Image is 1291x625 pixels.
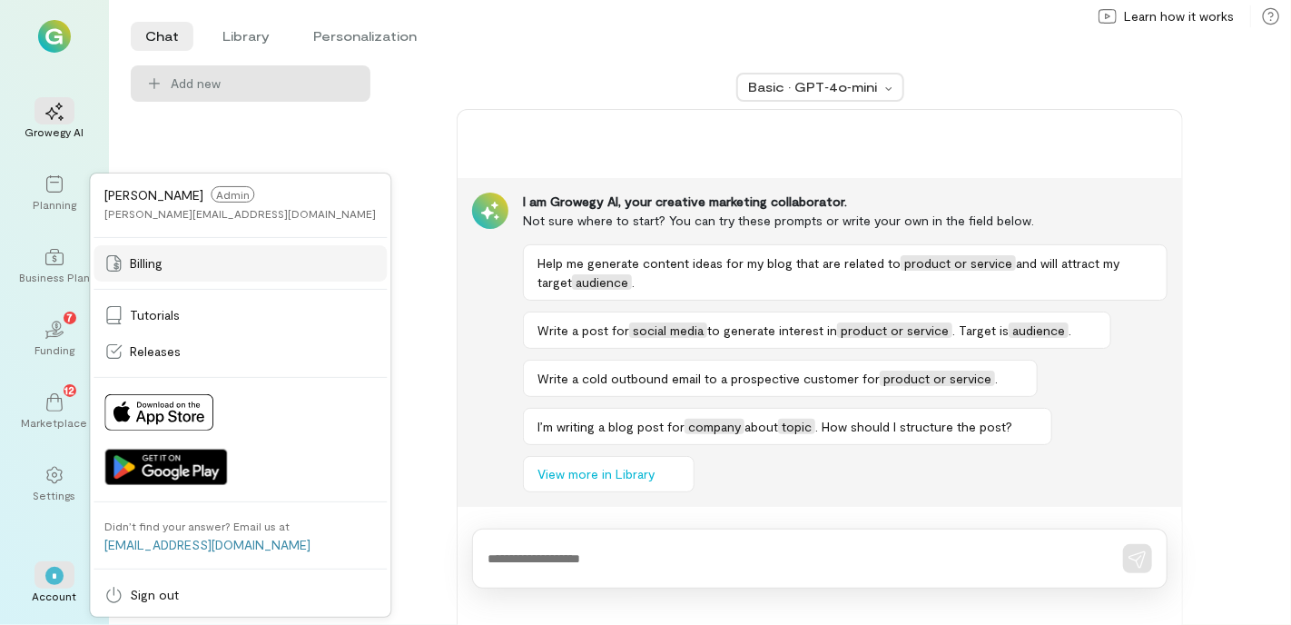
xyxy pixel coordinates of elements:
[523,211,1168,230] div: Not sure where to start? You can try these prompts or write your own in the field below.
[537,465,655,483] span: View more in Library
[523,244,1168,301] button: Help me generate content ideas for my blog that are related toproduct or serviceand will attract ...
[22,161,87,226] a: Planning
[22,415,88,430] div: Marketplace
[22,552,87,618] div: *Account
[837,322,952,338] span: product or service
[707,322,837,338] span: to generate interest in
[22,88,87,154] a: Growegy AI
[572,274,632,290] span: audience
[880,371,995,386] span: product or service
[171,74,221,93] span: Add new
[537,322,629,338] span: Write a post for
[995,371,998,386] span: .
[208,22,284,51] li: Library
[22,233,87,299] a: Business Plan
[22,451,87,517] a: Settings
[632,274,635,290] span: .
[65,382,75,398] span: 12
[1069,322,1071,338] span: .
[34,488,76,502] div: Settings
[523,312,1111,349] button: Write a post forsocial mediato generate interest inproduct or service. Target isaudience.
[537,255,901,271] span: Help me generate content ideas for my blog that are related to
[749,78,880,96] div: Basic · GPT‑4o‑mini
[130,254,163,273] span: Billing
[22,379,87,444] a: Marketplace
[523,456,695,492] button: View more in Library
[25,124,84,139] div: Growegy AI
[33,589,77,603] div: Account
[131,22,193,51] li: Chat
[629,322,707,338] span: social media
[19,270,90,284] div: Business Plan
[94,297,387,333] a: Tutorials
[952,322,1009,338] span: . Target is
[130,342,181,361] span: Releases
[22,306,87,372] a: Funding
[1009,322,1069,338] span: audience
[34,342,74,357] div: Funding
[130,586,179,604] span: Sign out
[1124,7,1234,25] span: Learn how it works
[537,419,685,434] span: I’m writing a blog post for
[104,187,203,203] span: [PERSON_NAME]
[211,186,254,203] span: Admin
[94,333,387,370] a: Releases
[815,419,1012,434] span: . How should I structure the post?
[94,577,387,613] a: Sign out
[537,371,880,386] span: Write a cold outbound email to a prospective customer for
[67,309,74,325] span: 7
[523,408,1052,445] button: I’m writing a blog post forcompanyabouttopic. How should I structure the post?
[104,449,227,485] img: Get it on Google Play
[94,245,387,282] a: Billing
[104,519,290,533] div: Didn’t find your answer? Email us at
[104,206,376,221] div: [PERSON_NAME][EMAIL_ADDRESS][DOMAIN_NAME]
[130,306,180,324] span: Tutorials
[901,255,1016,271] span: product or service
[299,22,431,51] li: Personalization
[523,360,1038,397] button: Write a cold outbound email to a prospective customer forproduct or service.
[744,419,778,434] span: about
[104,537,310,552] a: [EMAIL_ADDRESS][DOMAIN_NAME]
[33,197,76,212] div: Planning
[523,193,1168,211] div: I am Growegy AI, your creative marketing collaborator.
[685,419,744,434] span: company
[104,394,213,431] img: Download on App Store
[778,419,815,434] span: topic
